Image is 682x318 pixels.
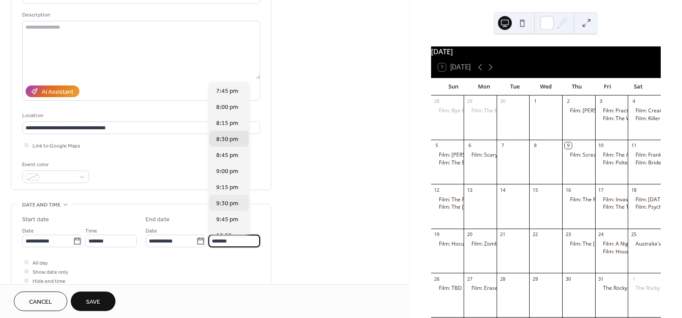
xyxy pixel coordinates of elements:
[598,231,604,238] div: 24
[630,187,637,193] div: 18
[570,240,667,248] div: Film: The [PERSON_NAME] Witch Project
[431,285,464,292] div: Film: TBD
[439,159,481,167] div: Film: The Exorcist
[570,107,653,115] div: Film: [PERSON_NAME] of the Dead
[562,107,595,115] div: Film: Shaun of the Dead
[431,107,464,115] div: Film: Bye Bye Birdie
[532,98,538,105] div: 1
[628,159,661,167] div: Film: Bride of Frankenstein
[431,240,464,248] div: Film: Hocus Pocus
[628,203,661,211] div: Film: Psycho
[595,159,628,167] div: Film: Poltergeist
[636,203,665,211] div: Film: Psycho
[71,292,115,311] button: Save
[26,85,79,97] button: AI Assistant
[532,275,538,282] div: 29
[439,151,510,159] div: Film: [PERSON_NAME]'s Baby
[86,298,100,307] span: Save
[630,275,637,282] div: 1
[595,151,628,159] div: Film: The Amityville Horror
[434,187,440,193] div: 12
[85,226,97,236] span: Time
[595,285,628,292] div: The Rocky Horror Picture Show Experience
[595,107,628,115] div: Film: Practical Magic
[216,199,238,208] span: 9:30 pm
[14,292,67,311] button: Cancel
[562,196,595,203] div: Film: The Ring
[145,226,157,236] span: Date
[570,151,601,159] div: Film: Scream
[532,187,538,193] div: 15
[439,107,487,115] div: Film: Bye Bye Birdie
[623,78,654,95] div: Sat
[471,107,539,115] div: Film: The Bourne Ultimatum
[499,275,506,282] div: 28
[431,196,464,203] div: Film: The Fly
[598,187,604,193] div: 17
[42,88,73,97] div: AI Assistant
[434,142,440,149] div: 5
[431,151,464,159] div: Film: Rosemary's Baby
[562,151,595,159] div: Film: Scream
[565,142,571,149] div: 9
[570,196,603,203] div: Film: The Ring
[630,231,637,238] div: 25
[565,231,571,238] div: 23
[466,187,473,193] div: 13
[592,78,623,95] div: Fri
[464,285,497,292] div: Film: Eraserhead
[598,142,604,149] div: 10
[532,142,538,149] div: 8
[628,107,661,115] div: Film: Creature from the Black Lagoon
[603,159,642,167] div: Film: Poltergeist
[22,10,258,20] div: Description
[29,298,52,307] span: Cancel
[208,226,221,236] span: Time
[216,102,238,111] span: 8:00 pm
[216,134,238,144] span: 8:30 pm
[630,142,637,149] div: 11
[562,240,595,248] div: Film: The Blair Witch Project
[636,196,665,203] div: Film: [DATE]
[466,231,473,238] div: 20
[33,268,68,277] span: Show date only
[628,285,661,292] div: The Rocky Horror Picture Show Experience
[469,78,500,95] div: Mon
[22,215,49,224] div: Start date
[603,240,672,248] div: Film: A Nightmare on Elm St.
[439,196,468,203] div: Film: The Fly
[471,151,514,159] div: Film: Scary Movie
[630,98,637,105] div: 4
[464,151,497,159] div: Film: Scary Movie
[595,115,628,122] div: Film: The Witches of Eastwick
[603,203,639,211] div: Film: The Thing
[471,285,512,292] div: Film: Eraserhead
[22,160,87,169] div: Event color
[439,203,503,211] div: Film: The [PERSON_NAME]
[216,231,242,240] span: 10:00 pm
[628,196,661,203] div: Film: Halloween
[216,86,238,95] span: 7:45 pm
[603,107,652,115] div: Film: Practical Magic
[464,107,497,115] div: Film: The Bourne Ultimatum
[499,231,506,238] div: 21
[216,183,238,192] span: 9:15 pm
[598,98,604,105] div: 3
[595,240,628,248] div: Film: A Nightmare on Elm St.
[216,151,238,160] span: 8:45 pm
[565,275,571,282] div: 30
[628,151,661,159] div: Film: Frankenstein
[628,240,661,248] div: Australia's Thunder from Down Under pres. by Forrest Jones Ent.
[499,187,506,193] div: 14
[216,167,238,176] span: 9:00 pm
[464,240,497,248] div: Film: Zombieland
[499,98,506,105] div: 30
[471,240,513,248] div: Film: Zombieland
[22,226,34,236] span: Date
[431,46,661,57] div: [DATE]
[565,98,571,105] div: 2
[434,275,440,282] div: 26
[595,203,628,211] div: Film: The Thing
[216,118,238,128] span: 8:15 pm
